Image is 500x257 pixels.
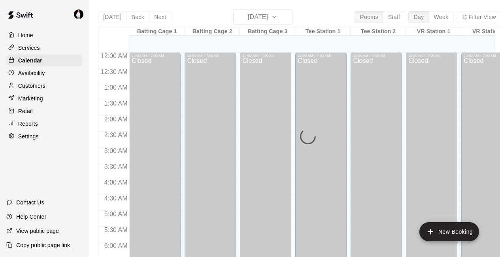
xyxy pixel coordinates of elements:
div: Batting Cage 2 [185,28,240,36]
div: 12:00 AM – 7:00 AM [353,54,400,58]
p: Availability [18,69,45,77]
span: 4:30 AM [102,195,130,202]
span: 12:30 AM [99,68,130,75]
div: Batting Cage 1 [129,28,185,36]
p: Services [18,44,40,52]
p: Reports [18,120,38,128]
p: Retail [18,107,33,115]
span: 5:00 AM [102,211,130,217]
p: Customers [18,82,45,90]
span: 6:00 AM [102,242,130,249]
a: Home [6,29,83,41]
a: Retail [6,105,83,117]
a: Reports [6,118,83,130]
span: 1:00 AM [102,84,130,91]
div: 12:00 AM – 7:00 AM [298,54,344,58]
p: Help Center [16,213,46,221]
div: Travis Hamilton [72,6,89,22]
div: 12:00 AM – 7:00 AM [408,54,455,58]
span: 12:00 AM [99,53,130,59]
button: add [419,222,479,241]
a: Services [6,42,83,54]
p: Calendar [18,57,42,64]
a: Settings [6,130,83,142]
span: 2:00 AM [102,116,130,123]
div: Batting Cage 3 [240,28,295,36]
p: View public page [16,227,59,235]
p: Contact Us [16,198,44,206]
p: Marketing [18,94,43,102]
p: Copy public page link [16,241,70,249]
a: Customers [6,80,83,92]
span: 3:00 AM [102,147,130,154]
div: 12:00 AM – 7:00 AM [187,54,234,58]
div: Tee Station 2 [351,28,406,36]
div: VR Station 1 [406,28,461,36]
a: Calendar [6,55,83,66]
div: Tee Station 1 [295,28,351,36]
div: 12:00 AM – 7:00 AM [132,54,178,58]
span: 2:30 AM [102,132,130,138]
img: Travis Hamilton [74,9,83,19]
a: Marketing [6,93,83,104]
p: Settings [18,132,39,140]
div: 12:00 AM – 7:00 AM [242,54,289,58]
p: Home [18,31,33,39]
span: 4:00 AM [102,179,130,186]
span: 5:30 AM [102,227,130,233]
span: 3:30 AM [102,163,130,170]
a: Availability [6,67,83,79]
span: 1:30 AM [102,100,130,107]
